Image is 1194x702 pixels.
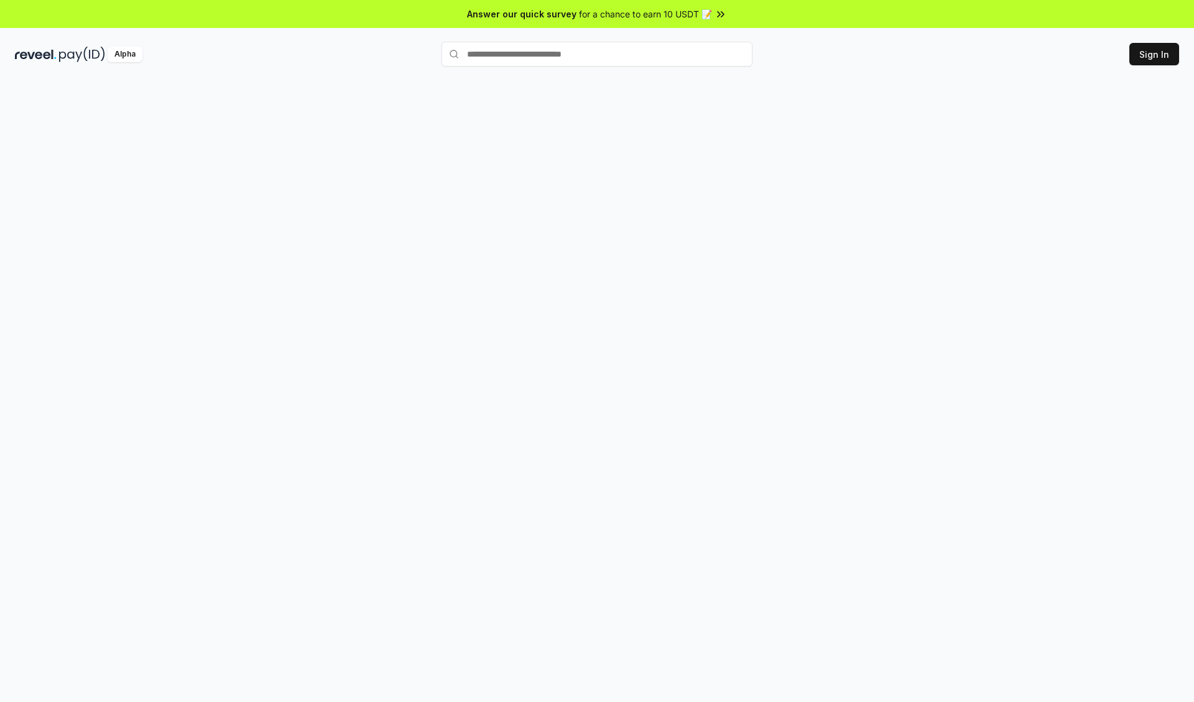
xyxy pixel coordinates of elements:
span: for a chance to earn 10 USDT 📝 [579,7,712,21]
span: Answer our quick survey [467,7,576,21]
img: reveel_dark [15,47,57,62]
img: pay_id [59,47,105,62]
div: Alpha [108,47,142,62]
button: Sign In [1129,43,1179,65]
